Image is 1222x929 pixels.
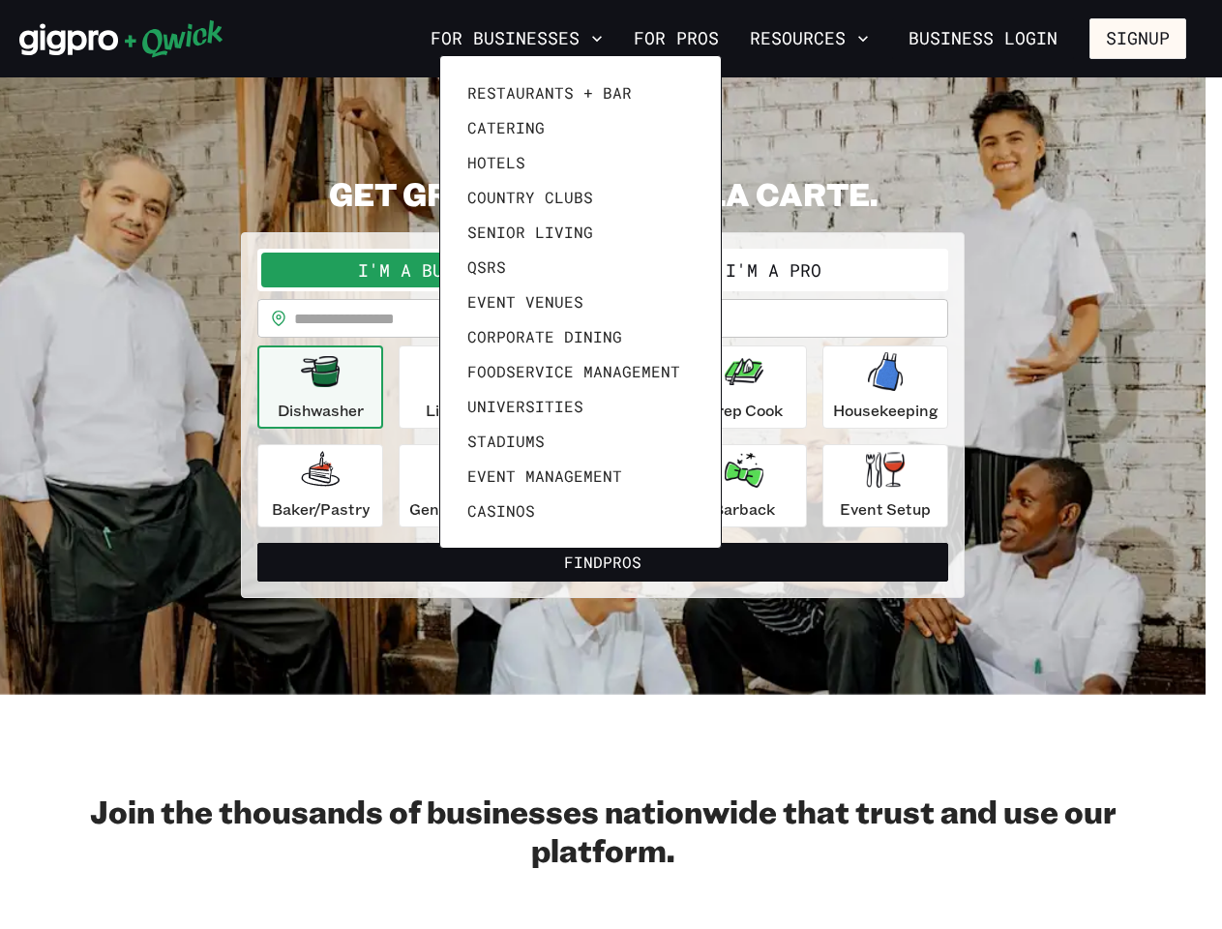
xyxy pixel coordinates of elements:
span: Event Venues [467,292,583,312]
span: Event Management [467,466,622,486]
span: Corporate Dining [467,327,622,346]
span: QSRs [467,257,506,277]
span: Foodservice Management [467,362,680,381]
span: Universities [467,397,583,416]
span: Hotels [467,153,525,172]
span: Senior Living [467,223,593,242]
span: Country Clubs [467,188,593,207]
span: Stadiums [467,432,545,451]
span: Casinos [467,501,535,521]
span: Restaurants + Bar [467,83,632,103]
span: Catering [467,118,545,137]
